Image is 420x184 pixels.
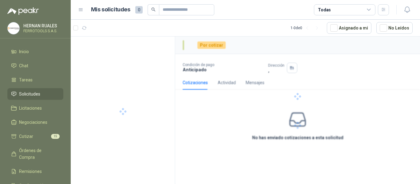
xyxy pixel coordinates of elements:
[376,22,413,34] button: No Leídos
[7,74,63,86] a: Tareas
[51,134,60,139] span: 15
[19,48,29,55] span: Inicio
[19,133,33,140] span: Cotizar
[23,24,62,28] p: HERNAN RUALES
[19,76,33,83] span: Tareas
[19,91,40,97] span: Solicitudes
[7,60,63,72] a: Chat
[291,23,322,33] div: 1 - 0 de 0
[7,88,63,100] a: Solicitudes
[151,7,156,12] span: search
[91,5,130,14] h1: Mis solicitudes
[19,62,28,69] span: Chat
[23,29,62,33] p: FERROTOOLS S.A.S.
[19,168,42,175] span: Remisiones
[327,22,371,34] button: Asignado a mi
[7,166,63,177] a: Remisiones
[19,105,42,112] span: Licitaciones
[7,102,63,114] a: Licitaciones
[19,147,57,161] span: Órdenes de Compra
[7,131,63,142] a: Cotizar15
[8,22,19,34] img: Company Logo
[7,145,63,163] a: Órdenes de Compra
[7,46,63,57] a: Inicio
[19,119,47,126] span: Negociaciones
[7,116,63,128] a: Negociaciones
[318,6,331,13] div: Todas
[7,7,39,15] img: Logo peakr
[135,6,143,14] span: 0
